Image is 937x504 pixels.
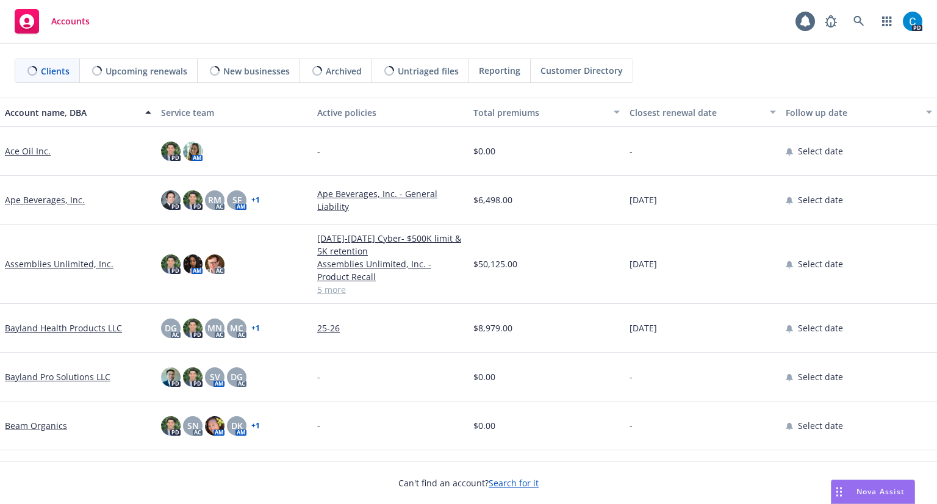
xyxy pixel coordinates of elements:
a: Report a Bug [819,9,843,34]
span: - [630,370,633,383]
span: DG [231,370,243,383]
span: [DATE] [630,257,657,270]
img: photo [205,416,224,436]
span: Select date [798,419,843,432]
a: Assemblies Unlimited, Inc. [5,257,113,270]
img: photo [205,254,224,274]
img: photo [183,142,203,161]
a: + 1 [251,325,260,332]
img: photo [903,12,922,31]
span: Clients [41,65,70,77]
span: Nova Assist [856,486,905,497]
span: [DATE] [630,322,657,334]
span: Reporting [479,64,520,77]
span: Accounts [51,16,90,26]
span: $0.00 [473,419,495,432]
a: Ape Beverages, Inc. - General Liability [317,187,464,213]
a: [DATE]-[DATE] Cyber- $500K limit & 5K retention [317,232,464,257]
img: photo [161,190,181,210]
a: + 1 [251,422,260,430]
span: $50,125.00 [473,257,517,270]
span: SN [187,419,199,432]
span: SF [232,193,242,206]
div: Total premiums [473,106,606,119]
span: DG [165,322,177,334]
span: $0.00 [473,370,495,383]
span: MC [230,322,243,334]
span: - [317,370,320,383]
img: photo [183,190,203,210]
a: Ape Beverages, Inc. [5,193,85,206]
span: MN [207,322,222,334]
span: SV [210,370,220,383]
div: Closest renewal date [630,106,763,119]
span: Upcoming renewals [106,65,187,77]
span: $8,979.00 [473,322,512,334]
div: Account name, DBA [5,106,138,119]
a: Switch app [875,9,899,34]
a: Bayland Health Products LLC [5,322,122,334]
span: Select date [798,145,843,157]
img: photo [161,416,181,436]
span: - [630,419,633,432]
a: Assemblies Unlimited, Inc. - Product Recall [317,257,464,283]
a: Search for it [489,477,539,489]
span: - [317,419,320,432]
img: photo [183,319,203,338]
button: Service team [156,98,312,127]
div: Drag to move [831,480,847,503]
img: photo [183,367,203,387]
a: Bayland Pro Solutions LLC [5,370,110,383]
span: RM [208,193,221,206]
span: Select date [798,322,843,334]
span: - [317,145,320,157]
a: Ace Oil Inc. [5,145,51,157]
span: Can't find an account? [398,477,539,489]
a: Search [847,9,871,34]
a: 5 more [317,283,464,296]
span: $6,498.00 [473,193,512,206]
button: Closest renewal date [625,98,781,127]
button: Total premiums [468,98,625,127]
span: $0.00 [473,145,495,157]
button: Nova Assist [831,480,915,504]
span: Select date [798,257,843,270]
span: DK [231,419,243,432]
span: Select date [798,193,843,206]
span: Archived [326,65,362,77]
img: photo [161,367,181,387]
a: 25-26 [317,322,464,334]
span: [DATE] [630,193,657,206]
button: Follow up date [781,98,937,127]
span: Customer Directory [540,64,623,77]
span: Untriaged files [398,65,459,77]
div: Follow up date [786,106,919,119]
img: photo [161,142,181,161]
img: photo [161,254,181,274]
button: Active policies [312,98,468,127]
span: New businesses [223,65,290,77]
div: Service team [161,106,307,119]
a: Accounts [10,4,95,38]
a: Beam Organics [5,419,67,432]
span: Select date [798,370,843,383]
img: photo [183,254,203,274]
a: + 1 [251,196,260,204]
div: Active policies [317,106,464,119]
span: - [630,145,633,157]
